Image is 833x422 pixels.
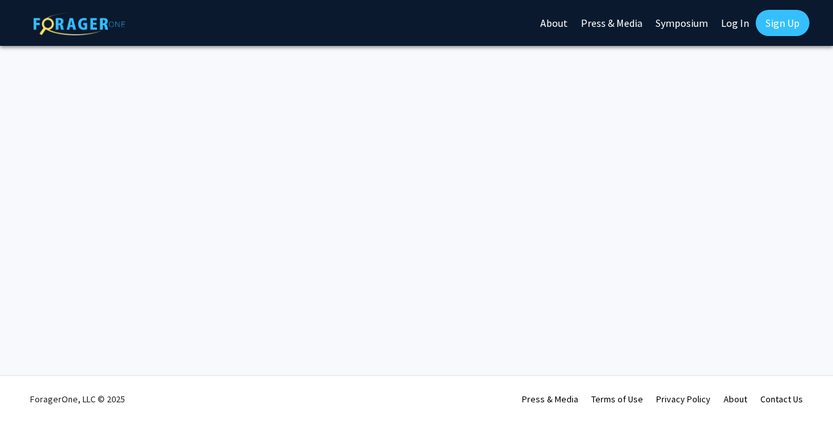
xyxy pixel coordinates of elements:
img: ForagerOne Logo [33,12,125,35]
a: About [724,393,747,405]
a: Privacy Policy [656,393,711,405]
a: Terms of Use [591,393,643,405]
a: Contact Us [760,393,803,405]
a: Press & Media [522,393,578,405]
a: Sign Up [756,10,809,36]
div: ForagerOne, LLC © 2025 [30,376,125,422]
